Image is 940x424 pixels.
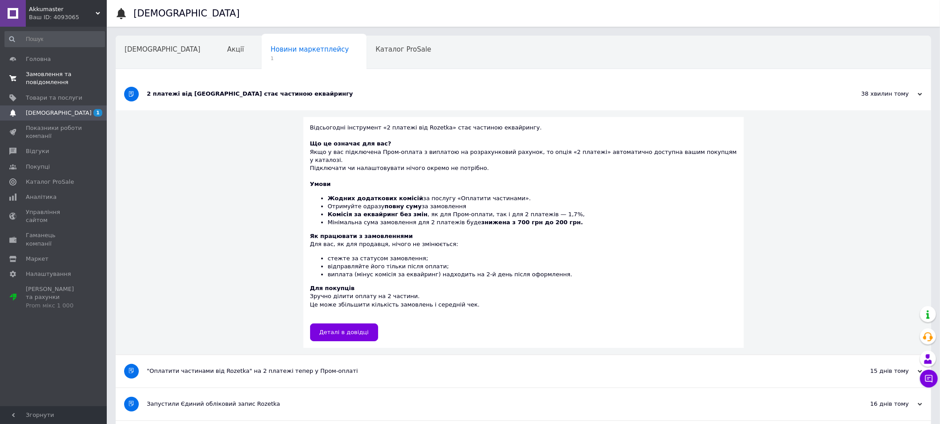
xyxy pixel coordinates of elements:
span: Покупці [26,163,50,171]
li: , як для Пром-оплати, так і для 2 платежів — 1,7%, [328,210,737,218]
span: Замовлення та повідомлення [26,70,82,86]
div: Відсьогодні інструмент «2 платежі від Rozetka» стає частиною еквайрингу. [310,124,737,140]
b: Комісія за еквайринг без змін [328,211,428,218]
span: 1 [270,55,349,62]
div: Якщо у вас підключена Пром-оплата з виплатою на розрахунковий рахунок, то опція «2 платежі» автом... [310,140,737,172]
div: 38 хвилин тому [833,90,922,98]
span: Налаштування [26,270,71,278]
b: Як працювати з замовленнями [310,233,413,239]
b: знижена з 700 грн до 200 грн. [481,219,583,226]
div: 16 днів тому [833,400,922,408]
div: Для вас, як для продавця, нічого не змінюється: [310,232,737,279]
h1: [DEMOGRAPHIC_DATA] [133,8,240,19]
div: 2 платежі від [GEOGRAPHIC_DATA] стає частиною еквайрингу [147,90,833,98]
li: відправляйте його тільки після оплати; [328,262,737,271]
b: повну суму [384,203,421,210]
div: "Оплатити частинами від Rozetka" на 2 платежі тепер у Пром-оплаті [147,367,833,375]
div: Ваш ID: 4093065 [29,13,107,21]
div: Зручно ділити оплату на 2 частини. Це може збільшити кількість замовлень і середній чек. [310,284,737,317]
li: Мінімальна сума замовлення для 2 платежів буде [328,218,737,226]
li: стежте за статусом замовлення; [328,254,737,262]
span: Деталі в довідці [319,329,369,335]
b: Для покупців [310,285,355,291]
span: Маркет [26,255,48,263]
span: Аналітика [26,193,56,201]
span: [PERSON_NAME] та рахунки [26,285,82,310]
div: 15 днів тому [833,367,922,375]
span: Відгуки [26,147,49,155]
span: Головна [26,55,51,63]
b: Жодних додаткових комісій [328,195,424,202]
span: Товари та послуги [26,94,82,102]
span: Управління сайтом [26,208,82,224]
input: Пошук [4,31,105,47]
li: Отримуйте одразу за замовлення [328,202,737,210]
button: Чат з покупцем [920,370,938,388]
span: Показники роботи компанії [26,124,82,140]
span: Akkumaster [29,5,96,13]
div: Prom мікс 1 000 [26,302,82,310]
a: Деталі в довідці [310,323,378,341]
span: [DEMOGRAPHIC_DATA] [125,45,201,53]
span: Каталог ProSale [26,178,74,186]
span: [DEMOGRAPHIC_DATA] [26,109,92,117]
li: за послугу «Оплатити частинами». [328,194,737,202]
b: Умови [310,181,331,187]
span: Каталог ProSale [375,45,431,53]
span: Гаманець компанії [26,231,82,247]
span: Акції [227,45,244,53]
b: Що це означає для вас? [310,140,391,147]
span: 1 [93,109,102,117]
li: виплата (мінус комісія за еквайринг) надходить на 2-й день після оформлення. [328,271,737,279]
div: Запустили Єдиний обліковий запис Rozetka [147,400,833,408]
span: Новини маркетплейсу [270,45,349,53]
